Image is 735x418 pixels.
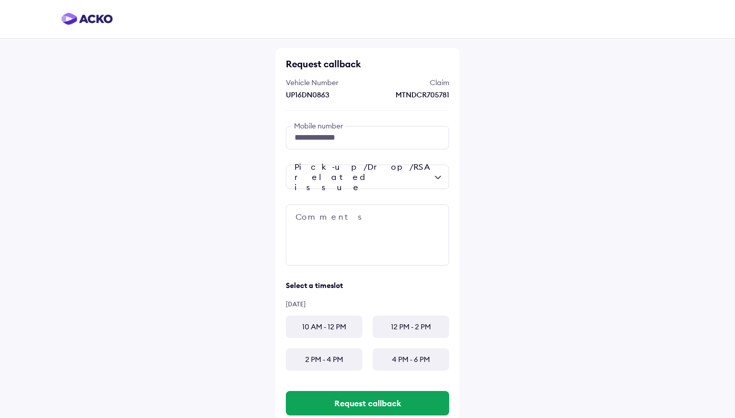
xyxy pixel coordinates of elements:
[286,300,449,308] div: [DATE]
[373,348,449,371] div: 4 PM - 6 PM
[286,391,449,415] button: Request callback
[286,77,365,88] div: Vehicle Number
[370,77,449,88] div: Claim
[286,90,365,100] div: UP16DN0863
[286,58,449,70] div: Request callback
[286,281,449,290] div: Select a timeslot
[370,90,449,100] div: MTNDCR705781
[286,316,362,338] div: 10 AM - 12 PM
[61,13,113,25] img: horizontal-gradient.png
[373,316,449,338] div: 12 PM - 2 PM
[286,348,362,371] div: 2 PM - 4 PM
